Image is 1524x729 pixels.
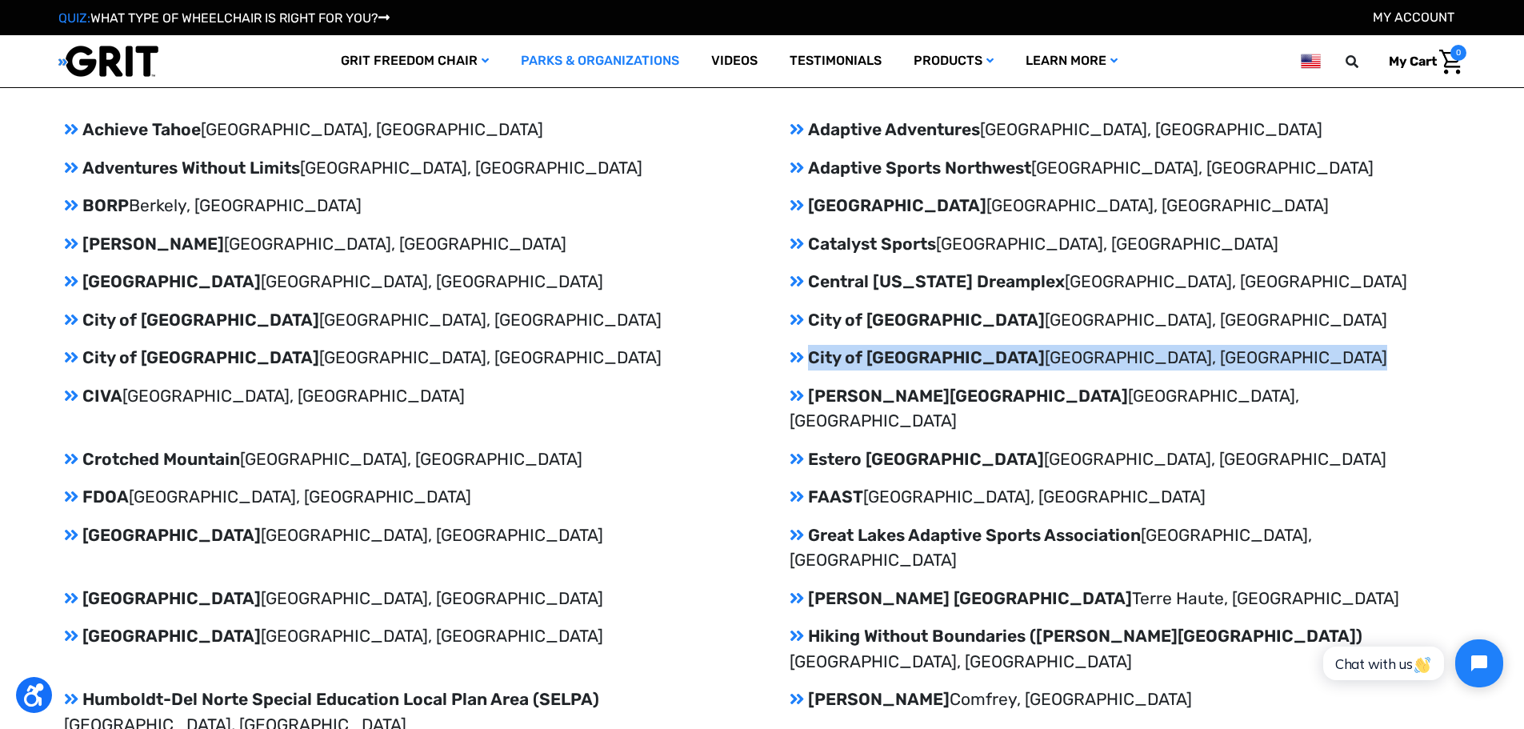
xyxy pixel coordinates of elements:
[790,623,1460,674] p: Hiking Without Boundaries ([PERSON_NAME][GEOGRAPHIC_DATA])
[122,386,465,406] span: [GEOGRAPHIC_DATA], [GEOGRAPHIC_DATA]
[64,269,734,294] p: [GEOGRAPHIC_DATA]
[64,623,734,649] p: [GEOGRAPHIC_DATA]
[58,45,158,78] img: GRIT All-Terrain Wheelchair and Mobility Equipment
[1065,271,1407,291] span: [GEOGRAPHIC_DATA], [GEOGRAPHIC_DATA]
[64,193,734,218] p: BORP
[790,155,1460,181] p: Adaptive Sports Northwest
[1389,54,1437,69] span: My Cart
[201,119,543,139] span: [GEOGRAPHIC_DATA], [GEOGRAPHIC_DATA]
[790,484,1460,510] p: FAAST
[898,35,1010,87] a: Products
[1301,51,1320,71] img: us.png
[790,345,1460,371] p: City of [GEOGRAPHIC_DATA]
[261,626,603,646] span: [GEOGRAPHIC_DATA], [GEOGRAPHIC_DATA]
[863,487,1206,507] span: [GEOGRAPHIC_DATA], [GEOGRAPHIC_DATA]
[1373,10,1454,25] a: Account
[240,449,582,469] span: [GEOGRAPHIC_DATA], [GEOGRAPHIC_DATA]
[1306,626,1517,701] iframe: Tidio Chat
[64,155,734,181] p: Adventures Without Limits
[790,193,1460,218] p: [GEOGRAPHIC_DATA]
[58,10,390,26] a: QUIZ:WHAT TYPE OF WHEELCHAIR IS RIGHT FOR YOU?
[1439,50,1462,74] img: Cart
[64,447,734,472] p: Crotched Mountain
[261,588,603,608] span: [GEOGRAPHIC_DATA], [GEOGRAPHIC_DATA]
[1045,347,1387,367] span: [GEOGRAPHIC_DATA], [GEOGRAPHIC_DATA]
[950,689,1192,709] span: Comfrey, [GEOGRAPHIC_DATA]
[980,119,1322,139] span: [GEOGRAPHIC_DATA], [GEOGRAPHIC_DATA]
[64,231,734,257] p: [PERSON_NAME]
[790,117,1460,142] p: Adaptive Adventures
[319,310,662,330] span: [GEOGRAPHIC_DATA], [GEOGRAPHIC_DATA]
[790,307,1460,333] p: City of [GEOGRAPHIC_DATA]
[790,687,1460,712] p: [PERSON_NAME]
[1353,45,1377,78] input: Search
[261,525,603,545] span: [GEOGRAPHIC_DATA], [GEOGRAPHIC_DATA]
[129,487,471,507] span: [GEOGRAPHIC_DATA], [GEOGRAPHIC_DATA]
[64,117,734,142] p: Achieve Tahoe
[790,383,1460,434] p: [PERSON_NAME][GEOGRAPHIC_DATA]
[936,234,1278,254] span: [GEOGRAPHIC_DATA], [GEOGRAPHIC_DATA]
[64,383,734,409] p: CIVA
[300,158,642,178] span: [GEOGRAPHIC_DATA], [GEOGRAPHIC_DATA]
[1044,449,1386,469] span: [GEOGRAPHIC_DATA], [GEOGRAPHIC_DATA]
[695,35,774,87] a: Videos
[1031,158,1374,178] span: [GEOGRAPHIC_DATA], [GEOGRAPHIC_DATA]
[261,271,603,291] span: [GEOGRAPHIC_DATA], [GEOGRAPHIC_DATA]
[790,523,1460,573] p: Great Lakes Adaptive Sports Association
[64,523,734,548] p: [GEOGRAPHIC_DATA]
[224,234,566,254] span: [GEOGRAPHIC_DATA], [GEOGRAPHIC_DATA]
[58,10,90,26] span: QUIZ:
[325,35,505,87] a: GRIT Freedom Chair
[790,651,1132,671] span: [GEOGRAPHIC_DATA], [GEOGRAPHIC_DATA]
[1450,45,1466,61] span: 0
[1045,310,1387,330] span: [GEOGRAPHIC_DATA], [GEOGRAPHIC_DATA]
[129,195,362,215] span: Berkely, [GEOGRAPHIC_DATA]
[986,195,1329,215] span: [GEOGRAPHIC_DATA], [GEOGRAPHIC_DATA]
[1010,35,1134,87] a: Learn More
[774,35,898,87] a: Testimonials
[319,347,662,367] span: [GEOGRAPHIC_DATA], [GEOGRAPHIC_DATA]
[64,345,734,371] p: City of [GEOGRAPHIC_DATA]
[64,484,734,510] p: FDOA
[1132,588,1399,608] span: Terre Haute, [GEOGRAPHIC_DATA]
[790,269,1460,294] p: Central [US_STATE] Dreamplex
[790,586,1460,611] p: [PERSON_NAME] [GEOGRAPHIC_DATA]
[64,586,734,611] p: [GEOGRAPHIC_DATA]
[1377,45,1466,78] a: Cart with 0 items
[64,307,734,333] p: City of [GEOGRAPHIC_DATA]
[505,35,695,87] a: Parks & Organizations
[790,231,1460,257] p: Catalyst Sports
[790,447,1460,472] p: Estero [GEOGRAPHIC_DATA]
